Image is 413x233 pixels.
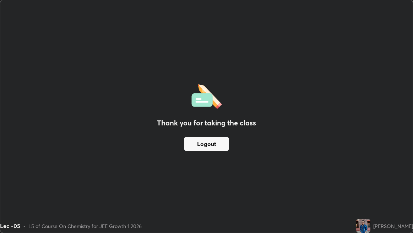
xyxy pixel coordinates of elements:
[191,82,222,109] img: offlineFeedback.1438e8b3.svg
[157,118,256,128] h2: Thank you for taking the class
[184,137,229,151] button: Logout
[28,222,142,230] div: L5 of Course On Chemistry for JEE Growth 1 2026
[356,219,370,233] img: afbd5aa0a622416b8b8991d38887bb34.jpg
[373,222,413,230] div: [PERSON_NAME]
[23,222,26,230] div: •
